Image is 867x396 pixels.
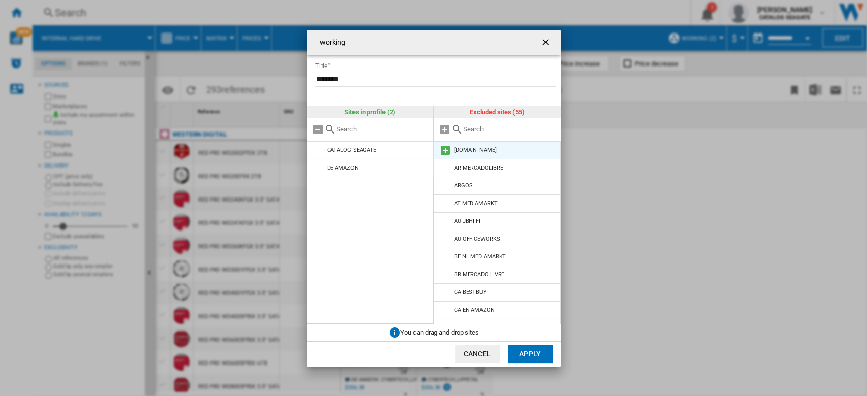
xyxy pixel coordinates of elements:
[454,253,506,260] div: BE NL MEDIAMARKT
[400,328,478,336] span: You can drag and drop sites
[454,147,497,153] div: [DOMAIN_NAME]
[327,147,376,153] div: CATALOG SEAGATE
[434,106,561,118] div: Excluded sites (55)
[454,236,500,242] div: AU OFFICEWORKS
[508,345,553,363] button: Apply
[454,218,480,224] div: AU JBHI-FI
[307,30,561,367] md-dialog: working Title ...
[454,271,504,278] div: BR MERCADO LIVRE
[439,123,451,136] md-icon: Add all
[455,345,500,363] button: Cancel
[536,32,557,53] button: getI18NText('BUTTONS.CLOSE_DIALOG')
[463,125,556,133] input: Search
[336,125,429,133] input: Search
[312,123,324,136] md-icon: Remove all
[454,182,473,189] div: ARGOS
[540,37,553,49] ng-md-icon: getI18NText('BUTTONS.CLOSE_DIALOG')
[307,106,434,118] div: Sites in profile (2)
[315,38,346,48] h4: working
[454,289,487,295] div: CA BESTBUY
[327,164,358,171] div: DE AMAZON
[454,307,495,313] div: CA EN AMAZON
[454,200,498,207] div: AT MEDIAMARKT
[454,164,503,171] div: AR MERCADOLIBRE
